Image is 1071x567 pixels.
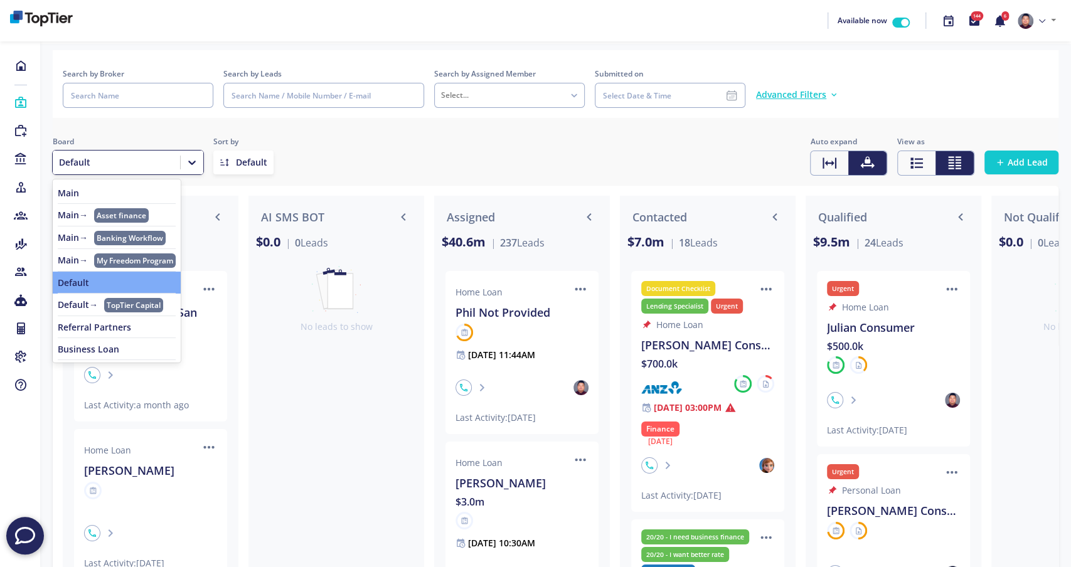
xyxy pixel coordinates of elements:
img: bd260d39-06d4-48c8-91ce-4964555bf2e4-638900413960370303.png [10,11,73,26]
span: 144 [971,11,983,21]
img: e310ebdf-1855-410b-9d61-d1abdff0f2ad-637831748356285317.png [1018,13,1033,29]
button: 144 [961,8,987,34]
span: 6 [1001,11,1009,21]
span: Available now [838,15,887,26]
button: 6 [987,8,1013,34]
